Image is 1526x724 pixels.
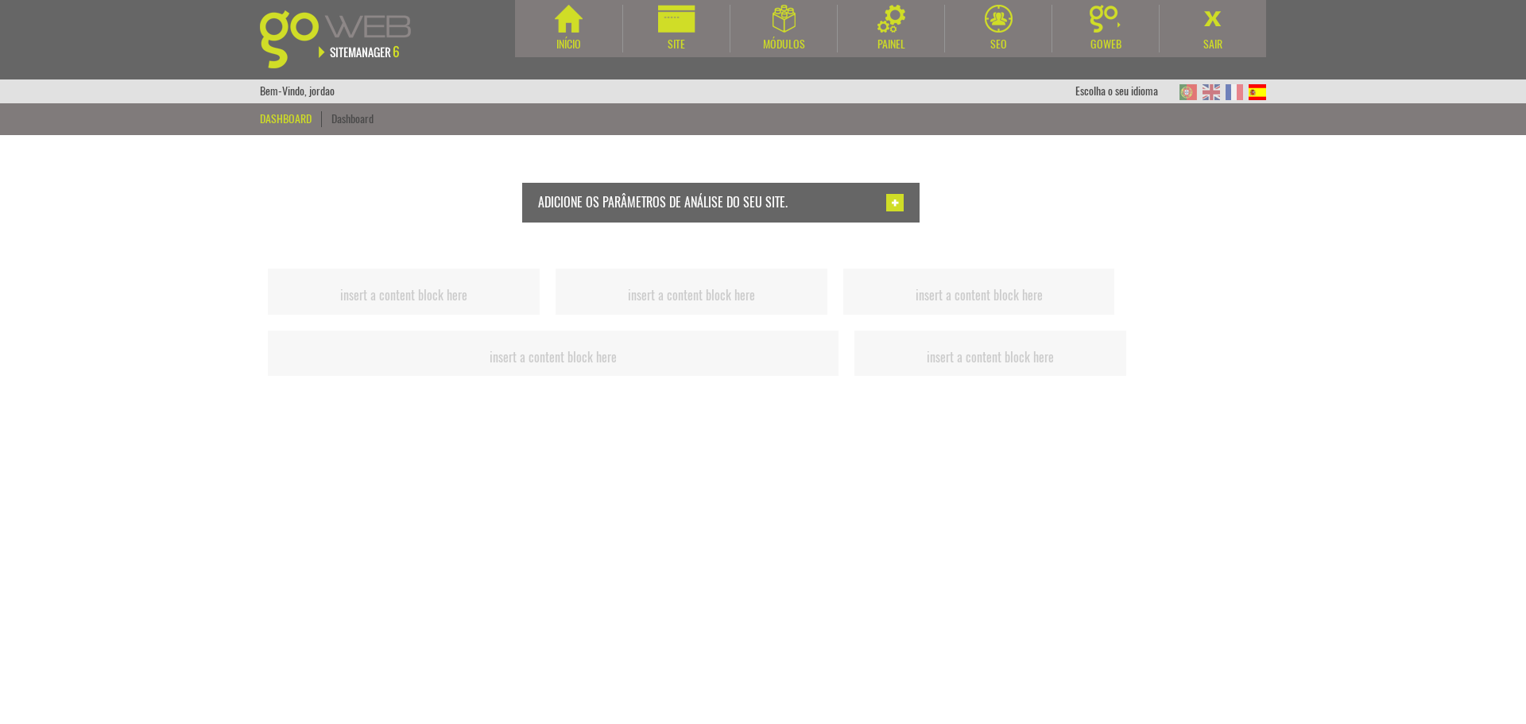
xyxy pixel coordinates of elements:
div: Bem-Vindo, jordao [260,79,335,103]
img: FR [1226,84,1243,100]
img: Painel [877,5,905,33]
img: Início [555,5,583,33]
h2: insert a content block here [847,288,1111,303]
div: Site [623,37,730,52]
div: SEO [945,37,1052,52]
a: Adicione os parâmetros de análise do seu site. Adicionar [276,183,1165,223]
img: PT [1179,84,1197,100]
h2: insert a content block here [272,350,835,365]
img: ES [1249,84,1266,100]
img: Módulos [773,5,796,33]
div: Dashboard [260,111,322,127]
img: Goweb [260,10,429,68]
img: Goweb [1090,5,1122,33]
div: Goweb [1052,37,1159,52]
h2: insert a content block here [560,288,823,303]
div: Início [515,37,622,52]
a: Dashboard [331,111,374,126]
img: SEO [985,5,1013,33]
span: Adicione os parâmetros de análise do seu site. [538,194,788,211]
img: EN [1203,84,1220,100]
div: Módulos [730,37,837,52]
h2: insert a content block here [858,350,1122,365]
div: Painel [838,37,944,52]
div: Sair [1160,37,1266,52]
img: Adicionar [886,194,904,211]
img: Sair [1199,5,1227,33]
div: Escolha o seu idioma [1075,79,1174,103]
img: Site [658,5,695,33]
h2: insert a content block here [272,288,536,303]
